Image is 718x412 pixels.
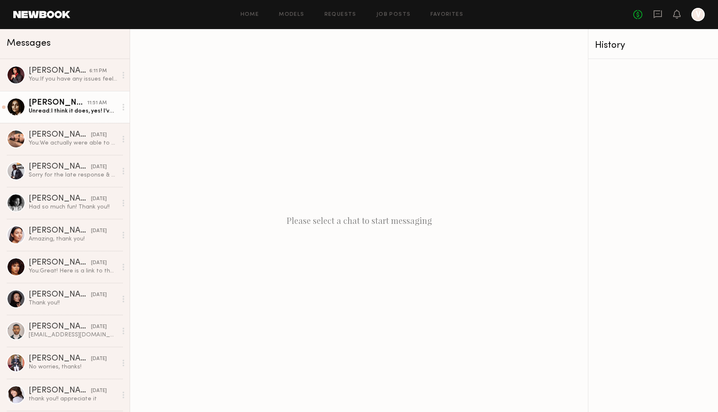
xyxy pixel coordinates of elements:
[91,259,107,267] div: [DATE]
[29,203,117,211] div: Had so much fun! Thank you!!
[29,363,117,371] div: No worries, thanks!
[91,227,107,235] div: [DATE]
[29,267,117,275] div: You: Great! Here is a link to the assets: [URL][DOMAIN_NAME] And here are the tags to use :) Clie...
[91,163,107,171] div: [DATE]
[91,291,107,299] div: [DATE]
[29,355,91,363] div: [PERSON_NAME]
[29,387,91,395] div: [PERSON_NAME]
[91,355,107,363] div: [DATE]
[430,12,463,17] a: Favorites
[29,323,91,331] div: [PERSON_NAME]
[130,29,588,412] div: Please select a chat to start messaging
[29,291,91,299] div: [PERSON_NAME]
[29,139,117,147] div: You: We actually were able to fill this already, I'm so sorry!! I'll definitely reach out in the ...
[29,299,117,307] div: Thank you!!
[376,12,411,17] a: Job Posts
[29,131,91,139] div: [PERSON_NAME]
[91,195,107,203] div: [DATE]
[91,131,107,139] div: [DATE]
[89,67,107,75] div: 6:11 PM
[279,12,304,17] a: Models
[241,12,259,17] a: Home
[29,163,91,171] div: [PERSON_NAME]
[29,99,87,107] div: [PERSON_NAME]
[29,259,91,267] div: [PERSON_NAME]
[7,39,51,48] span: Messages
[29,75,117,83] div: You: If you have any issues feel free to text me 201.365.8781
[91,387,107,395] div: [DATE]
[29,395,117,403] div: thank you!! appreciate it
[29,227,91,235] div: [PERSON_NAME]
[691,8,705,21] a: V
[91,323,107,331] div: [DATE]
[595,41,711,50] div: History
[29,195,91,203] div: [PERSON_NAME]
[29,171,117,179] div: Sorry for the late response & hopefully we get to work together in the future
[29,331,117,339] div: [EMAIL_ADDRESS][DOMAIN_NAME]
[29,67,89,75] div: [PERSON_NAME]
[325,12,357,17] a: Requests
[29,235,117,243] div: Amazing, thank you!
[87,99,107,107] div: 11:51 AM
[29,107,117,115] div: Unread: I think it does, yes! I’ve only ever edited the end time, so there is a small chance it o...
